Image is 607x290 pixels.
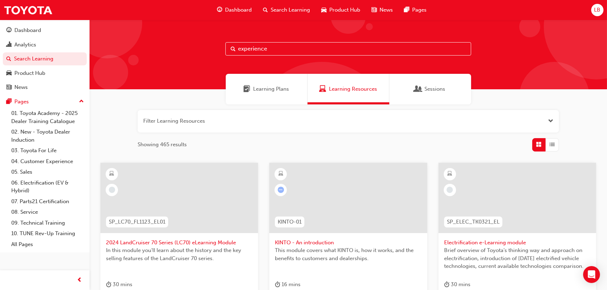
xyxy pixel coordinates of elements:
div: Analytics [14,41,36,49]
span: Electrification e-Learning module [444,239,590,247]
a: SessionsSessions [389,74,471,104]
span: learningRecordVerb_NONE-icon [447,187,453,193]
span: Learning Resources [319,85,326,93]
span: up-icon [79,97,84,106]
span: guage-icon [217,6,222,14]
span: Learning Resources [329,85,377,93]
a: 10. TUNE Rev-Up Training [8,228,87,239]
a: All Pages [8,239,87,250]
span: search-icon [263,6,268,14]
button: Pages [3,95,87,108]
span: learningResourceType_ELEARNING-icon [110,169,114,179]
span: Sessions [415,85,422,93]
div: News [14,83,28,91]
span: In this module you'll learn about the history and the key selling features of the LandCruiser 70 ... [106,246,252,262]
span: Pages [412,6,427,14]
span: duration-icon [106,280,111,289]
span: Grid [536,141,542,149]
span: learningRecordVerb_NONE-icon [109,187,115,193]
span: pages-icon [404,6,409,14]
span: news-icon [6,84,12,91]
span: Product Hub [329,6,360,14]
div: Product Hub [14,69,45,77]
a: search-iconSearch Learning [257,3,316,17]
span: learningResourceType_ELEARNING-icon [447,169,452,179]
div: 30 mins [444,280,470,289]
span: guage-icon [6,27,12,34]
div: Dashboard [14,26,41,34]
a: Analytics [3,38,87,51]
span: This module covers what KINTO is, how it works, and the benefits to customers and dealerships. [275,246,421,262]
span: prev-icon [77,276,83,285]
img: Trak [4,2,53,18]
span: Sessions [425,85,446,93]
span: car-icon [321,6,326,14]
a: 03. Toyota For Life [8,145,87,156]
a: Learning PlansLearning Plans [226,74,308,104]
div: 30 mins [106,280,132,289]
span: Brief overview of Toyota’s thinking way and approach on electrification, introduction of [DATE] e... [444,246,590,270]
a: news-iconNews [366,3,398,17]
a: Product Hub [3,67,87,80]
a: 02. New - Toyota Dealer Induction [8,127,87,145]
span: Learning Plans [253,85,289,93]
a: pages-iconPages [398,3,432,17]
a: car-iconProduct Hub [316,3,366,17]
button: LB [591,4,603,16]
span: search-icon [6,56,11,62]
span: List [550,141,555,149]
span: Search [231,45,236,53]
span: Showing 465 results [138,141,187,149]
span: KINTO-01 [278,218,302,226]
div: Open Intercom Messenger [583,266,600,283]
button: Open the filter [548,117,553,125]
span: pages-icon [6,99,12,105]
span: SP_LC70_FL1123_EL01 [109,218,165,226]
span: Learning Plans [244,85,251,93]
span: chart-icon [6,42,12,48]
a: 09. Technical Training [8,218,87,228]
a: 08. Service [8,207,87,218]
a: News [3,81,87,94]
button: DashboardAnalyticsSearch LearningProduct HubNews [3,22,87,95]
span: Search Learning [271,6,310,14]
span: learningRecordVerb_ATTEMPT-icon [278,187,284,193]
a: 01. Toyota Academy - 2025 Dealer Training Catalogue [8,108,87,127]
span: Dashboard [225,6,252,14]
div: 16 mins [275,280,301,289]
span: news-icon [371,6,377,14]
a: 05. Sales [8,167,87,178]
a: 07. Parts21 Certification [8,196,87,207]
div: Pages [14,98,29,106]
a: guage-iconDashboard [211,3,257,17]
span: News [380,6,393,14]
input: Search... [225,42,471,56]
span: KINTO - An introduction [275,239,421,247]
span: duration-icon [275,280,280,289]
span: car-icon [6,70,12,77]
span: 2024 LandCruiser 70 Series (LC70) eLearning Module [106,239,252,247]
span: SP_ELEC_TK0321_EL [447,218,500,226]
a: Search Learning [3,52,87,65]
a: Dashboard [3,24,87,37]
span: LB [594,6,600,14]
span: duration-icon [444,280,449,289]
a: Learning ResourcesLearning Resources [308,74,389,104]
span: learningResourceType_ELEARNING-icon [278,169,283,179]
a: 04. Customer Experience [8,156,87,167]
a: 06. Electrification (EV & Hybrid) [8,178,87,196]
